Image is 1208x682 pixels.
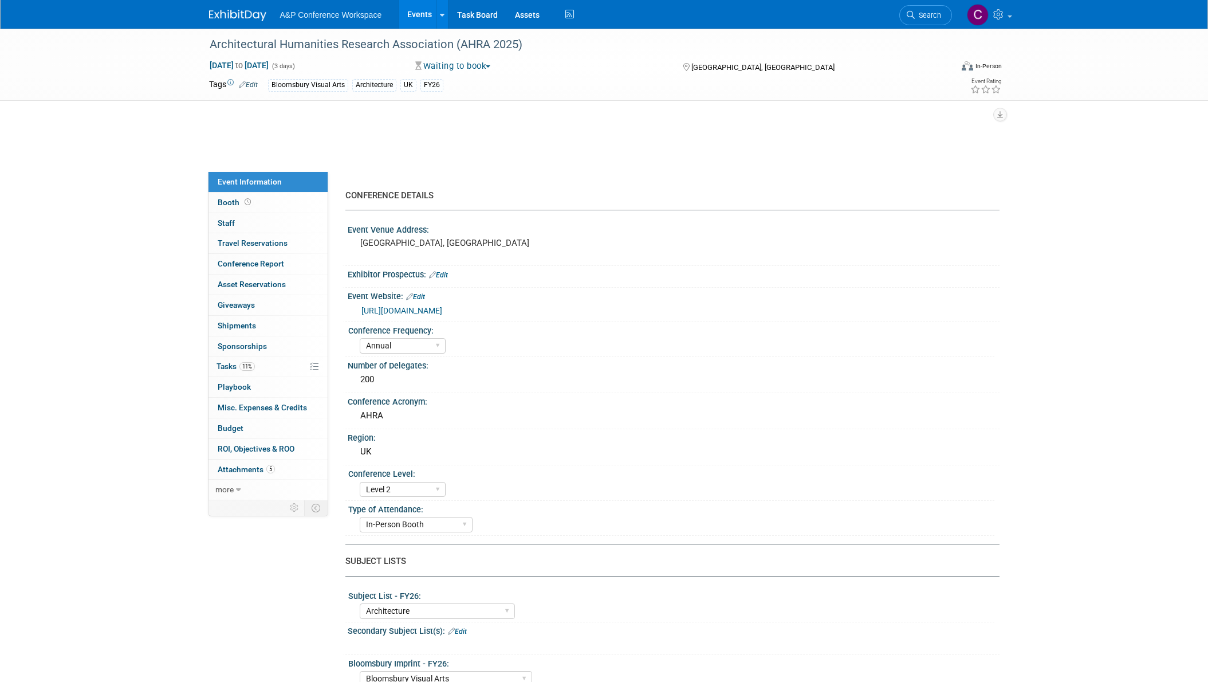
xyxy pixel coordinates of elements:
button: Waiting to book [411,60,495,72]
div: FY26 [420,79,443,91]
span: 5 [266,465,275,473]
span: Attachments [218,465,275,474]
div: UK [356,443,991,461]
a: [URL][DOMAIN_NAME] [361,306,442,315]
span: Conference Report [218,259,284,268]
a: Edit [429,271,448,279]
div: Type of Attendance: [348,501,994,515]
a: Asset Reservations [208,275,328,295]
div: Bloomsbury Visual Arts [268,79,348,91]
span: Shipments [218,321,256,330]
a: Conference Report [208,254,328,274]
a: Tasks11% [208,356,328,377]
span: Budget [218,424,243,433]
td: Toggle Event Tabs [304,500,328,515]
a: Attachments5 [208,460,328,480]
td: Personalize Event Tab Strip [285,500,305,515]
span: [DATE] [DATE] [209,60,269,70]
a: Misc. Expenses & Credits [208,398,328,418]
span: Travel Reservations [218,238,288,248]
div: Conference Frequency: [348,322,994,336]
div: SUBJECT LISTS [345,555,991,567]
a: more [208,480,328,500]
a: Budget [208,418,328,438]
a: ROI, Objectives & ROO [208,439,328,459]
span: Sponsorships [218,342,267,351]
span: to [234,61,245,70]
span: Booth not reserved yet [242,198,253,206]
div: 200 [356,371,991,389]
span: ROI, Objectives & ROO [218,444,294,453]
span: Event Information [218,177,282,186]
span: Staff [218,218,235,228]
div: Conference Acronym: [348,393,1000,407]
span: Tasks [217,362,255,371]
a: Giveaways [208,295,328,315]
a: Event Information [208,172,328,192]
span: Playbook [218,382,251,391]
span: more [215,485,234,494]
div: Architecture [352,79,396,91]
span: A&P Conference Workspace [280,10,382,19]
div: AHRA [356,407,991,425]
a: Sponsorships [208,336,328,356]
div: Number of Delegates: [348,357,1000,371]
div: UK [400,79,416,91]
a: Edit [406,293,425,301]
span: Misc. Expenses & Credits [218,403,307,412]
img: Format-Inperson.png [962,61,973,70]
a: Travel Reservations [208,233,328,253]
pre: [GEOGRAPHIC_DATA], [GEOGRAPHIC_DATA] [360,238,607,248]
div: Region: [348,429,1000,444]
div: Exhibitor Prospectus: [348,266,1000,281]
a: Playbook [208,377,328,397]
div: Architectural Humanities Research Association (AHRA 2025) [206,34,935,55]
span: 11% [239,362,255,371]
a: Booth [208,193,328,213]
span: (3 days) [271,62,295,70]
div: Event Format [884,60,1002,77]
img: ExhibitDay [209,10,266,21]
span: Giveaways [218,300,255,309]
div: Event Rating [970,79,1001,84]
a: Edit [448,628,467,636]
div: Event Venue Address: [348,221,1000,236]
a: Staff [208,213,328,233]
img: Christine Ritchlin [967,4,989,26]
div: CONFERENCE DETAILS [345,190,991,202]
div: Event Website: [348,288,1000,303]
div: Bloomsbury Imprint - FY26: [348,655,994,669]
a: Search [899,5,952,25]
span: Asset Reservations [218,280,286,289]
div: Subject List - FY26: [348,587,994,602]
span: Booth [218,198,253,207]
td: Tags [209,79,258,92]
div: In-Person [975,62,1002,70]
div: Secondary Subject List(s): [348,622,1000,637]
span: Search [915,11,941,19]
span: [GEOGRAPHIC_DATA], [GEOGRAPHIC_DATA] [691,63,835,72]
a: Edit [239,81,258,89]
a: Shipments [208,316,328,336]
div: Conference Level: [348,465,994,480]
